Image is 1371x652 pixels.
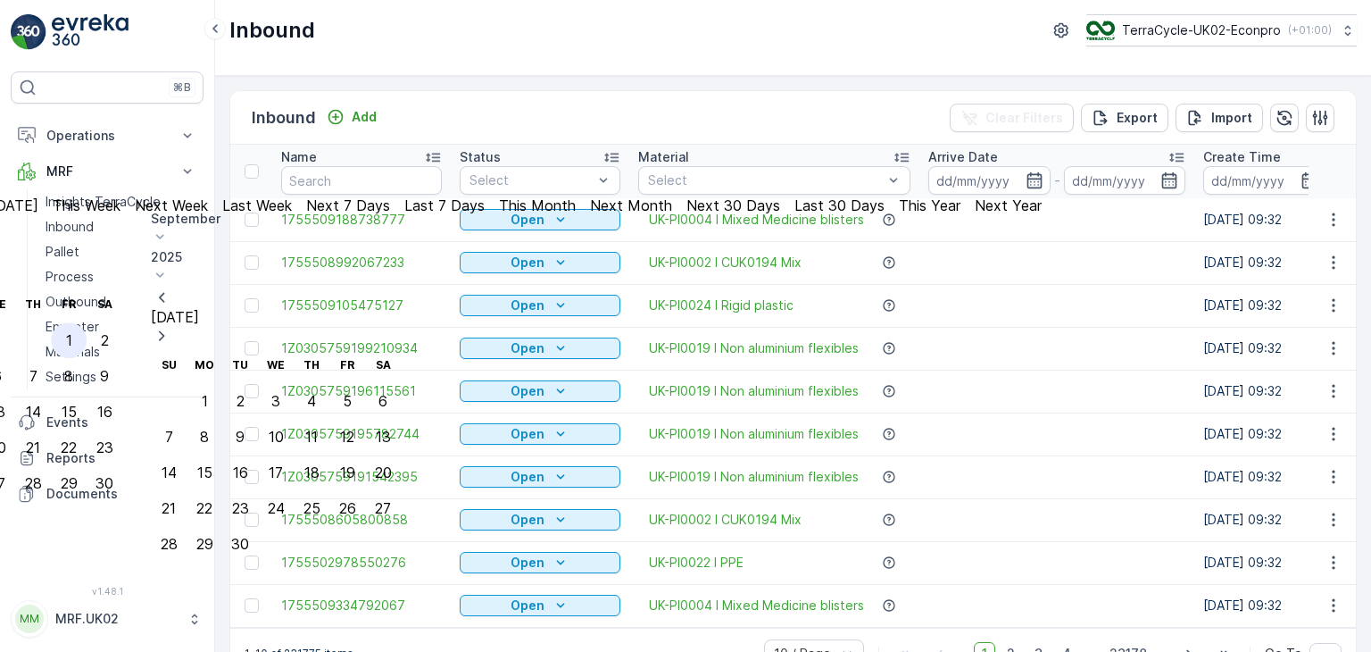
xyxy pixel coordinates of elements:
[1064,166,1186,195] input: dd/mm/yyyy
[787,196,892,215] button: Last 30 Days
[162,500,176,516] div: 21
[11,154,204,189] button: MRF
[303,500,320,516] div: 25
[281,148,317,166] p: Name
[268,500,285,516] div: 24
[236,429,245,445] div: 9
[320,106,384,128] button: Add
[985,109,1063,127] p: Clear Filters
[51,287,87,322] th: Friday
[66,332,72,348] div: 1
[1122,21,1281,39] p: TerraCycle-UK02-Econpro
[196,536,213,552] div: 29
[252,105,316,130] p: Inbound
[679,196,787,215] button: Next 30 Days
[222,347,258,383] th: Tuesday
[306,197,390,213] p: Next 7 Days
[1081,104,1168,132] button: Export
[196,500,212,516] div: 22
[87,287,122,322] th: Saturday
[899,197,960,213] p: This Year
[165,429,173,445] div: 7
[968,196,1049,215] button: Next Year
[397,196,492,215] button: Last 7 Days
[269,429,284,445] div: 10
[38,189,204,214] a: Insights TerraCycle
[55,610,179,628] p: MRF.UK02
[649,597,864,614] a: UK-PI0004 I Mixed Medicine blisters
[202,393,208,409] div: 1
[96,475,113,491] div: 30
[101,332,109,348] div: 2
[11,586,204,597] span: v 1.48.1
[151,347,187,383] th: Sunday
[1288,23,1332,38] p: ( +01:00 )
[340,464,355,481] div: 19
[52,14,129,50] img: logo_light-DOdMpM7g.png
[151,210,401,228] p: September
[64,368,73,384] div: 8
[233,464,248,481] div: 16
[11,600,204,638] button: MMMRF.UK02
[96,439,113,456] div: 23
[975,197,1042,213] p: Next Year
[404,197,485,213] p: Last 7 Days
[151,248,401,266] p: 2025
[1203,166,1325,195] input: dd/mm/yyyy
[492,196,583,215] button: This Month
[590,197,672,213] p: Next Month
[299,196,397,215] button: Next 7 Days
[128,196,215,215] button: Next Week
[61,475,78,491] div: 29
[161,536,178,552] div: 28
[378,393,387,409] div: 6
[1054,170,1060,191] p: -
[460,148,501,166] p: Status
[197,464,212,481] div: 15
[15,287,51,322] th: Thursday
[258,347,294,383] th: Wednesday
[62,404,77,420] div: 15
[229,16,315,45] p: Inbound
[638,148,689,166] p: Material
[222,197,292,213] p: Last Week
[232,500,249,516] div: 23
[151,309,401,325] p: [DATE]
[215,196,299,215] button: Last Week
[46,163,168,180] p: MRF
[583,196,679,215] button: Next Month
[46,193,161,211] p: Insights TerraCycle
[1211,109,1252,127] p: Import
[237,393,245,409] div: 2
[365,347,401,383] th: Saturday
[794,197,885,213] p: Last 30 Days
[97,404,112,420] div: 16
[511,597,544,614] p: Open
[53,197,120,213] p: This Week
[46,127,168,145] p: Operations
[271,393,280,409] div: 3
[100,368,109,384] div: 9
[1117,109,1158,127] p: Export
[928,148,998,166] p: Arrive Date
[294,347,329,383] th: Thursday
[686,197,780,213] p: Next 30 Days
[1176,104,1263,132] button: Import
[648,171,883,189] p: Select
[135,197,208,213] p: Next Week
[187,347,222,383] th: Monday
[1086,14,1357,46] button: TerraCycle-UK02-Econpro(+01:00)
[375,464,392,481] div: 20
[269,464,283,481] div: 17
[1203,148,1281,166] p: Create Time
[25,475,42,491] div: 28
[26,439,40,456] div: 21
[375,500,391,516] div: 27
[340,429,354,445] div: 12
[329,347,365,383] th: Friday
[307,393,316,409] div: 4
[26,404,41,420] div: 14
[173,80,191,95] p: ⌘B
[892,196,968,215] button: This Year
